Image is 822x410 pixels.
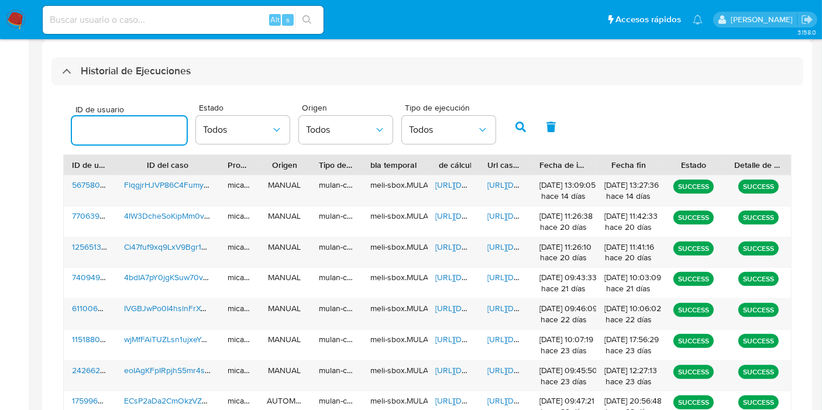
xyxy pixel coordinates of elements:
[801,13,813,26] a: Salir
[286,14,290,25] span: s
[731,14,797,25] p: micaelaestefania.gonzalez@mercadolibre.com
[270,14,280,25] span: Alt
[797,27,816,37] span: 3.158.0
[43,12,324,27] input: Buscar usuario o caso...
[693,15,703,25] a: Notificaciones
[295,12,319,28] button: search-icon
[615,13,681,26] span: Accesos rápidos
